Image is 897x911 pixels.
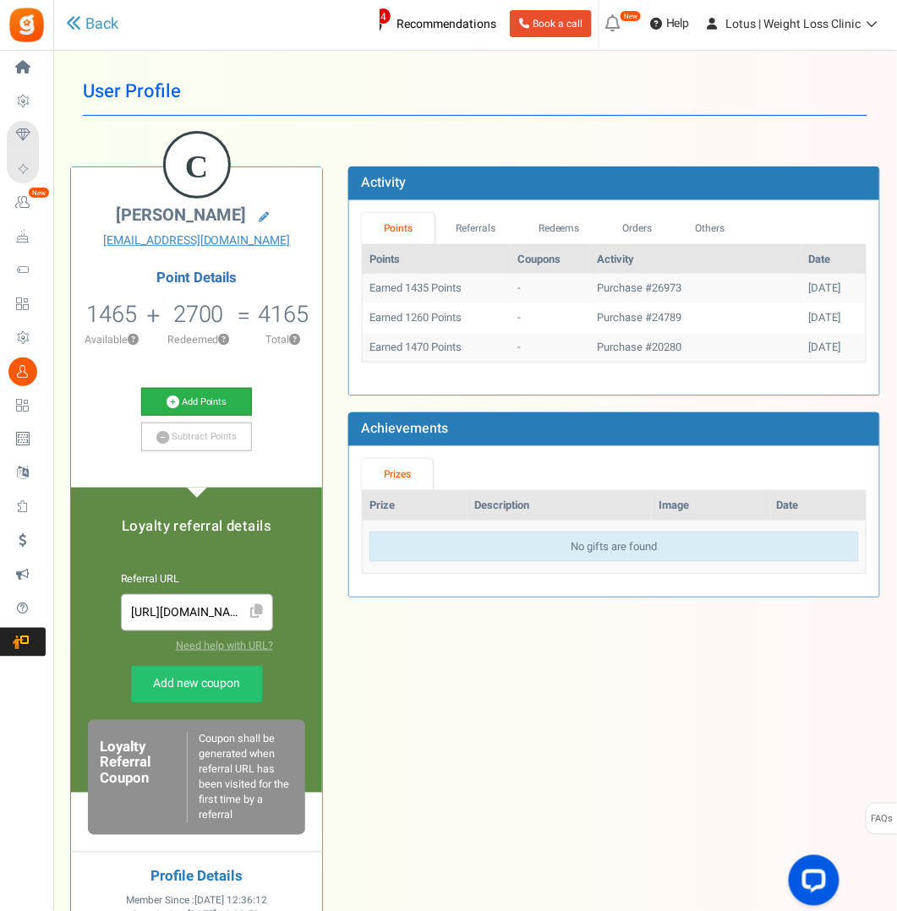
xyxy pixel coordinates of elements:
td: Earned 1435 Points [363,274,511,303]
p: Total [252,332,314,347]
th: Date [801,245,866,275]
span: Lotus | Weight Loss Clinic [726,15,861,33]
td: Purchase #24789 [590,303,801,333]
th: Date [770,491,866,521]
a: Orders [601,213,674,244]
td: Earned 1470 Points [363,333,511,363]
h6: Referral URL [121,574,273,586]
figcaption: C [166,134,228,199]
th: Activity [590,245,801,275]
a: Subtract Points [141,423,252,451]
button: ? [289,335,300,346]
a: Help [643,10,697,37]
b: Activity [361,172,406,193]
h4: Point Details [71,270,322,286]
td: Earned 1260 Points [363,303,511,333]
a: Others [674,213,747,244]
h4: Profile Details [84,870,309,886]
div: Coupon shall be generated when referral URL has been visited for the first time by a referral [187,732,293,823]
h1: User Profile [83,68,867,116]
td: - [511,303,590,333]
td: Purchase #26973 [590,274,801,303]
div: [DATE] [808,340,859,356]
button: ? [129,335,139,346]
td: - [511,333,590,363]
a: Points [362,213,435,244]
h5: 2700 [173,302,224,327]
div: [DATE] [808,310,859,326]
span: Recommendations [397,15,496,33]
a: Add Points [141,388,252,417]
h5: 4165 [258,302,309,327]
span: 1465 [87,297,138,331]
td: Purchase #20280 [590,333,801,363]
div: [DATE] [808,281,859,297]
th: Image [652,491,770,521]
span: Member Since : [126,894,267,908]
a: Need help with URL? [176,638,273,653]
span: FAQs [871,804,894,836]
td: - [511,274,590,303]
h5: Loyalty referral details [88,519,305,534]
a: Referrals [435,213,517,244]
em: New [620,10,642,22]
a: New [7,188,46,217]
th: Points [363,245,511,275]
span: Click to Copy [243,597,271,627]
span: [PERSON_NAME] [116,203,246,227]
p: Redeemed [161,332,235,347]
a: Add new coupon [131,666,263,703]
div: No gifts are found [369,532,859,563]
a: [EMAIL_ADDRESS][DOMAIN_NAME] [84,232,309,249]
h6: Loyalty Referral Coupon [100,740,187,815]
span: 4 [375,8,391,25]
span: [DATE] 12:36:12 [194,894,267,908]
img: Gratisfaction [8,6,46,44]
em: New [28,187,50,199]
a: Prizes [362,459,433,490]
a: Book a call [510,10,592,37]
span: Help [662,15,690,32]
p: Available [79,332,145,347]
a: 4 Recommendations [355,10,503,37]
b: Achievements [361,418,448,439]
button: ? [219,335,230,346]
a: Redeems [517,213,602,244]
th: Prize [363,491,468,521]
th: Description [468,491,652,521]
th: Coupons [511,245,590,275]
